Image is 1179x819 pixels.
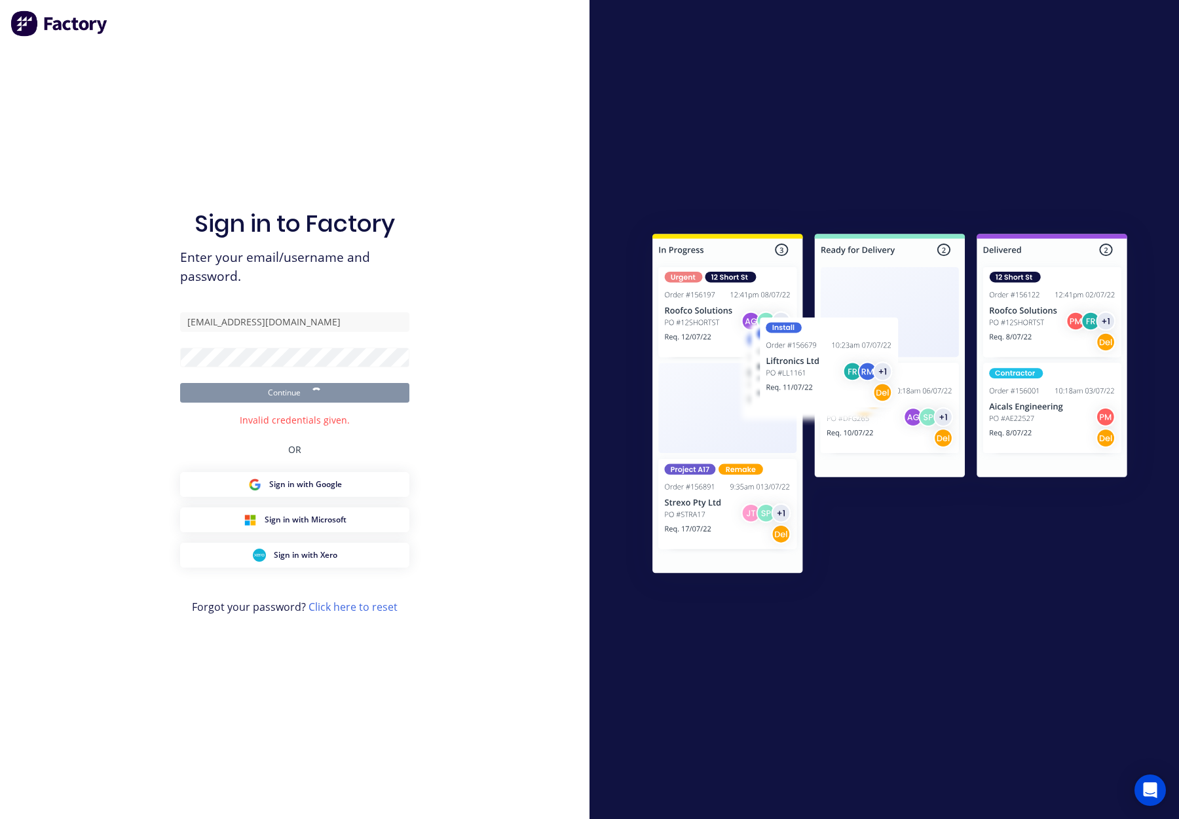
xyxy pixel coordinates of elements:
[180,507,409,532] button: Microsoft Sign inSign in with Microsoft
[180,383,409,403] button: Continue
[180,312,409,332] input: Email/Username
[253,549,266,562] img: Xero Sign in
[624,208,1156,604] img: Sign in
[244,513,257,526] img: Microsoft Sign in
[288,427,301,472] div: OR
[195,209,395,238] h1: Sign in to Factory
[269,479,342,490] span: Sign in with Google
[248,478,261,491] img: Google Sign in
[265,514,346,526] span: Sign in with Microsoft
[180,472,409,497] button: Google Sign inSign in with Google
[180,543,409,568] button: Xero Sign inSign in with Xero
[10,10,109,37] img: Factory
[240,413,350,427] div: Invalid credentials given.
[309,600,398,614] a: Click here to reset
[274,549,337,561] span: Sign in with Xero
[1134,774,1166,806] div: Open Intercom Messenger
[180,248,409,286] span: Enter your email/username and password.
[192,599,398,615] span: Forgot your password?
